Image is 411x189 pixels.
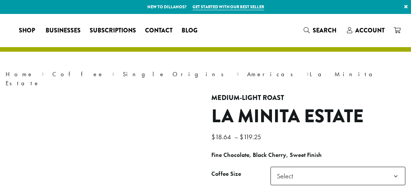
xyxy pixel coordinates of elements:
[240,132,243,141] span: $
[355,26,385,35] span: Account
[299,24,342,37] a: Search
[14,25,41,37] a: Shop
[274,169,301,183] span: Select
[270,167,406,185] span: Select
[247,70,298,78] a: Americas
[193,4,264,10] a: Get started with our best seller
[182,26,197,35] span: Blog
[211,132,215,141] span: $
[211,169,270,180] label: Coffee Size
[90,26,136,35] span: Subscriptions
[211,132,233,141] bdi: 18.64
[211,106,406,128] h1: La Minita Estate
[313,26,336,35] span: Search
[234,132,238,141] span: –
[41,67,44,79] span: ›
[211,94,406,102] h4: Medium-Light Roast
[211,151,322,159] b: Fine Chocolate, Black Cherry, Sweet Finish
[145,26,173,35] span: Contact
[240,132,263,141] bdi: 119.25
[6,70,405,88] nav: Breadcrumb
[123,70,229,78] a: Single Origins
[237,67,239,79] span: ›
[46,26,81,35] span: Businesses
[19,26,35,35] span: Shop
[52,70,104,78] a: Coffee
[112,67,115,79] span: ›
[306,67,309,79] span: ›
[6,70,34,78] a: Home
